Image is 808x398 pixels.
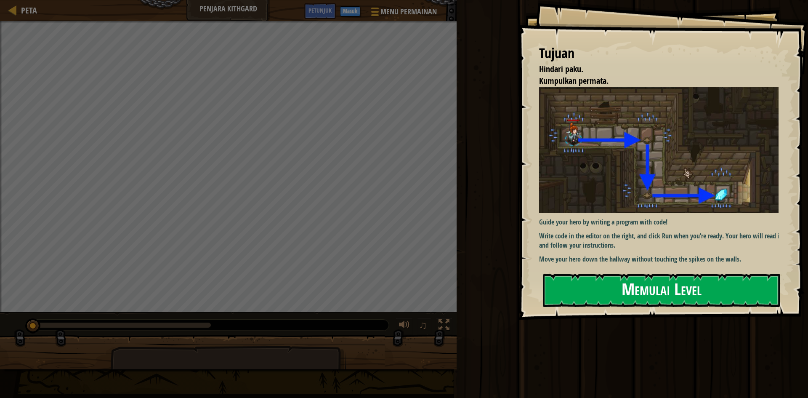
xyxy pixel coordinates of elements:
span: Petunjuk [308,6,332,14]
p: Guide your hero by writing a program with code! [539,217,785,227]
span: Hindari paku. [539,63,583,75]
span: ♫ [419,319,427,331]
button: Memulai Level [543,274,780,307]
div: Tujuan [539,44,779,63]
button: ♫ [417,318,431,335]
li: Hindari paku. [529,63,776,75]
span: Menu Permainan [380,6,437,17]
li: Kumpulkan permata. [529,75,776,87]
span: Peta [21,5,37,16]
span: Kumpulkan permata. [539,75,609,86]
button: Atur suara [396,318,413,335]
a: Peta [17,5,37,16]
p: Move your hero down the hallway without touching the spikes on the walls. [539,254,785,264]
button: Menu Permainan [364,3,442,23]
button: Alihkan layar penuh [436,318,452,335]
img: Dungeons of kithgard [539,87,785,213]
p: Write code in the editor on the right, and click Run when you’re ready. Your hero will read it an... [539,231,785,251]
button: Masuk [340,6,360,16]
